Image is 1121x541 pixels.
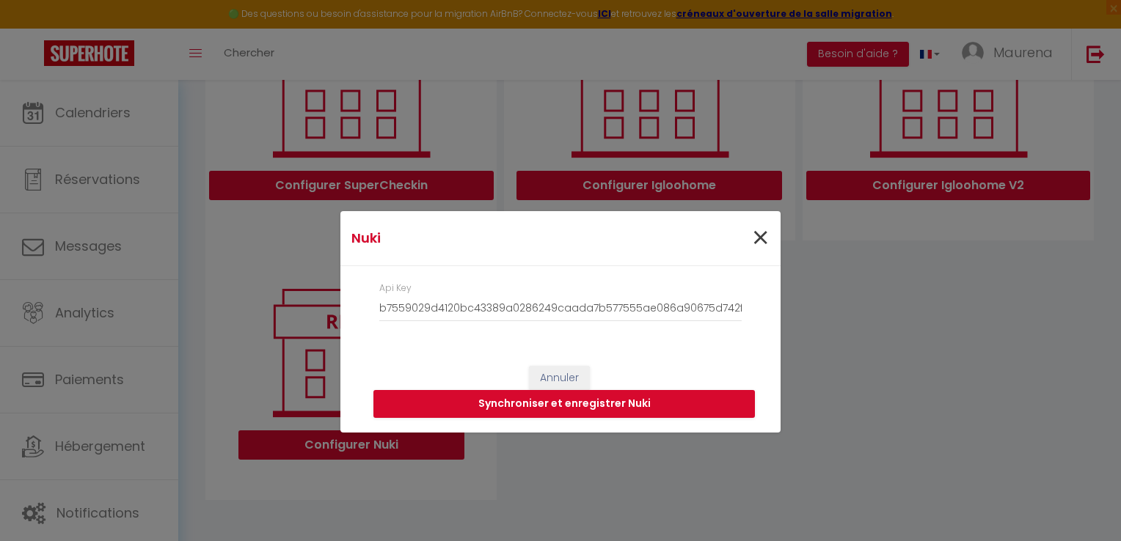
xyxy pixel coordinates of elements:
[351,228,624,249] h4: Nuki
[373,390,755,418] button: Synchroniser et enregistrer Nuki
[751,223,770,254] button: Close
[529,366,590,391] button: Annuler
[12,6,56,50] button: Ouvrir le widget de chat LiveChat
[751,216,770,260] span: ×
[379,281,412,295] label: Api Key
